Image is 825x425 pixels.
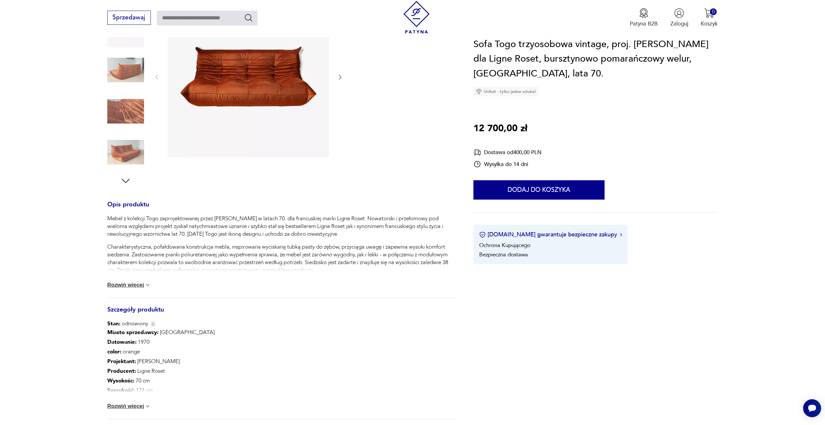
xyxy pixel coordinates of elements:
div: 0 [710,8,717,15]
b: Miasto sprzedawcy : [107,329,159,336]
b: Szerokość : [107,387,135,394]
b: Projektant : [107,358,136,365]
b: Stan: [107,320,121,327]
p: Charakterystyczna, pofałdowana konstrukcja mebla, inspirowana wyciskaną tubką pasty do zębów, prz... [107,243,455,274]
img: Ikona koszyka [704,8,714,18]
b: Datowanie : [107,338,137,346]
img: Ikona medalu [639,8,649,18]
button: 0Koszyk [701,8,718,27]
p: 12 700,00 zł [473,122,527,136]
p: Patyna B2B [630,20,658,27]
a: Sprzedawaj [107,15,151,21]
p: orange [107,347,215,357]
p: Zaloguj [670,20,688,27]
p: Koszyk [701,20,718,27]
img: chevron down [144,403,151,410]
img: Ikona dostawy [473,149,481,157]
button: [DOMAIN_NAME] gwarantuje bezpieczne zakupy [479,231,622,239]
p: [PERSON_NAME] [107,357,215,366]
img: Zdjęcie produktu Sofa Togo trzyosobowa vintage, proj. M. Ducaroy dla Ligne Roset, bursztynowo pom... [107,134,144,171]
iframe: Smartsupp widget button [803,399,821,417]
b: Producent : [107,367,136,375]
div: Unikat - tylko jedna sztuka! [473,87,539,97]
button: Dodaj do koszyka [473,181,605,200]
button: Zaloguj [670,8,688,27]
a: Ikona medaluPatyna B2B [630,8,658,27]
img: Ikonka użytkownika [674,8,684,18]
h3: Opis produktu [107,202,455,215]
div: Wysyłka do 14 dni [473,161,541,168]
img: Ikona certyfikatu [479,232,486,238]
img: Info icon [150,321,156,327]
p: Ligne Roset [107,366,215,376]
img: Zdjęcie produktu Sofa Togo trzyosobowa vintage, proj. M. Ducaroy dla Ligne Roset, bursztynowo pom... [107,52,144,88]
h1: Sofa Togo trzyosobowa vintage, proj. [PERSON_NAME] dla Ligne Roset, bursztynowo pomarańczowy welu... [473,37,718,81]
b: Wysokośc : [107,377,134,384]
p: [GEOGRAPHIC_DATA] [107,328,215,337]
li: Bezpieczna dostawa [479,251,528,259]
img: Ikona strzałki w prawo [620,233,622,236]
p: 174 cm [107,386,215,395]
li: Ochrona Kupującego [479,242,530,249]
p: 70 cm [107,376,215,386]
img: Ikona diamentu [476,89,482,95]
h3: Szczegóły produktu [107,307,455,320]
p: 1970 [107,337,215,347]
button: Szukaj [244,13,253,22]
img: Zdjęcie produktu Sofa Togo trzyosobowa vintage, proj. M. Ducaroy dla Ligne Roset, bursztynowo pom... [107,93,144,130]
div: Dostawa od 400,00 PLN [473,149,541,157]
p: Mebel z kolekcji Togo zaprojektowanej przez [PERSON_NAME] w latach 70. dla francuskiej marki Lign... [107,215,455,238]
b: color : [107,348,121,355]
img: chevron down [144,282,151,288]
span: odnowiony [107,320,148,328]
button: Patyna B2B [630,8,658,27]
img: Patyna - sklep z meblami i dekoracjami vintage [400,1,433,34]
button: Sprzedawaj [107,11,151,25]
button: Rozwiń więcej [107,282,151,288]
button: Rozwiń więcej [107,403,151,410]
